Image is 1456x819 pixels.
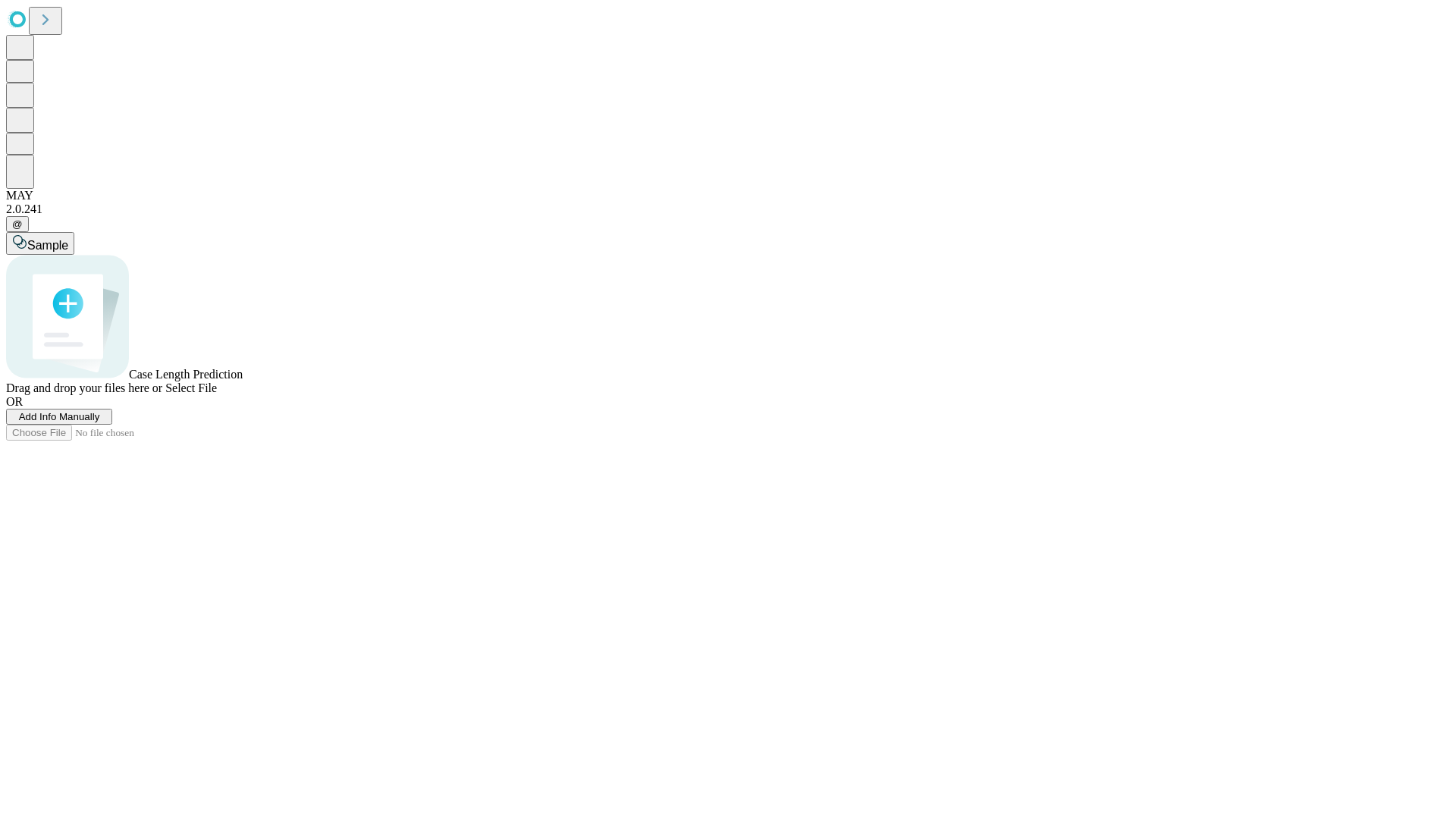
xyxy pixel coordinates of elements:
span: Select File [165,381,217,394]
button: Add Info Manually [6,409,112,425]
button: @ [6,216,29,232]
div: 2.0.241 [6,202,1450,216]
span: Drag and drop your files here or [6,381,162,394]
span: OR [6,395,23,408]
span: Sample [27,239,68,252]
button: Sample [6,232,74,255]
span: Add Info Manually [19,411,100,422]
span: @ [12,218,23,230]
div: MAY [6,189,1450,202]
span: Case Length Prediction [129,368,243,381]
